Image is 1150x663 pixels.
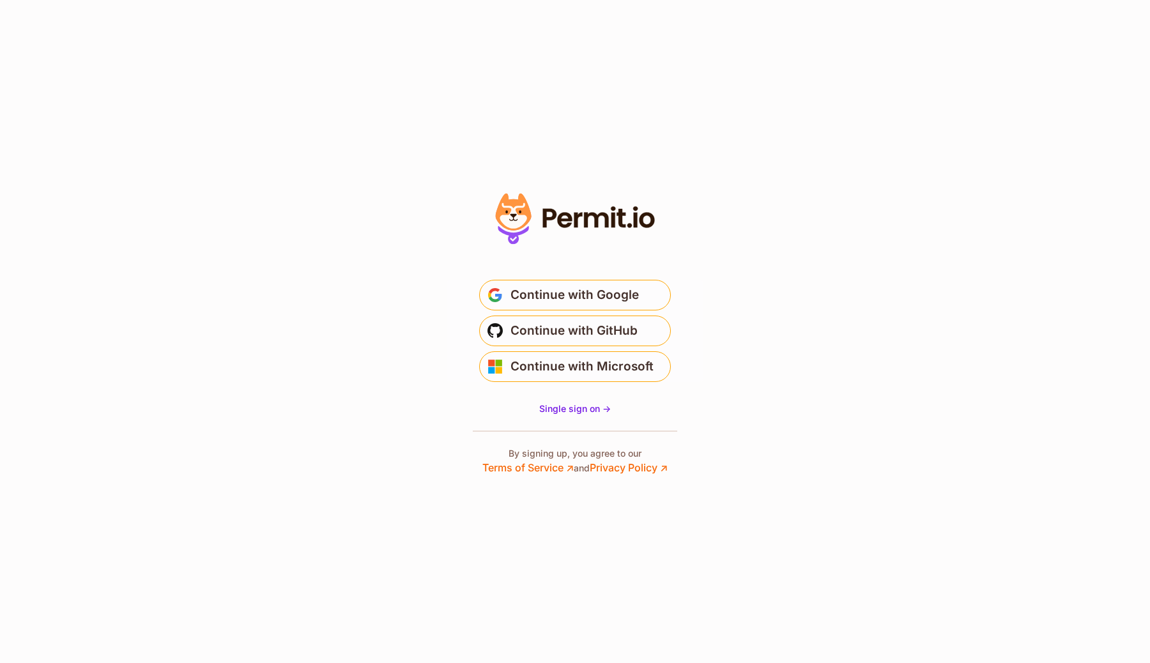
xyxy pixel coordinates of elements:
[482,447,668,475] p: By signing up, you agree to our and
[479,316,671,346] button: Continue with GitHub
[590,461,668,474] a: Privacy Policy ↗
[479,351,671,382] button: Continue with Microsoft
[482,461,574,474] a: Terms of Service ↗
[510,321,638,341] span: Continue with GitHub
[539,402,611,415] a: Single sign on ->
[479,280,671,310] button: Continue with Google
[510,356,654,377] span: Continue with Microsoft
[539,403,611,414] span: Single sign on ->
[510,285,639,305] span: Continue with Google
